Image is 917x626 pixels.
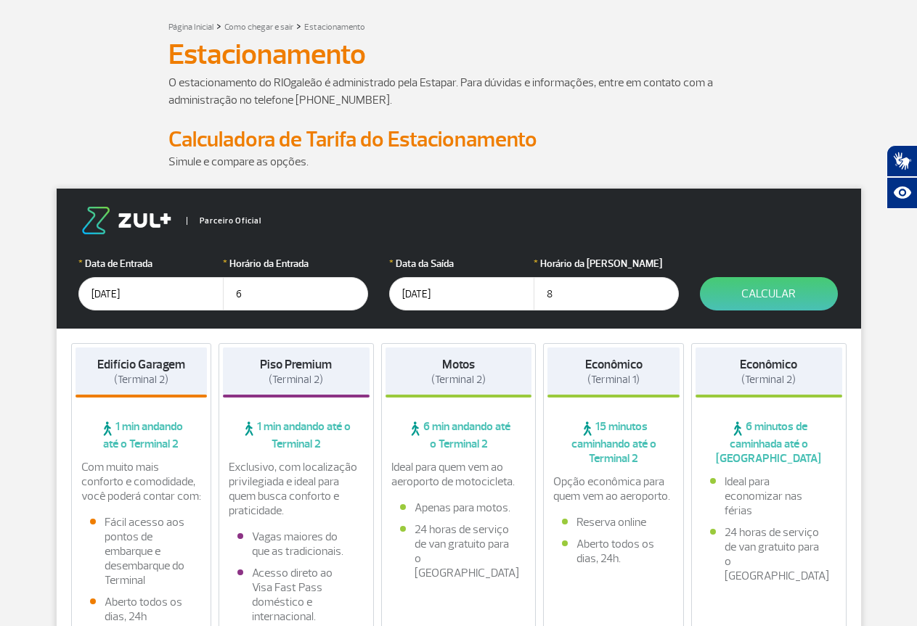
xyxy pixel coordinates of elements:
[887,145,917,209] div: Plugin de acessibilidade da Hand Talk.
[710,474,828,518] li: Ideal para economizar nas férias
[585,357,643,372] strong: Econômico
[696,419,842,466] span: 6 minutos de caminhada até o [GEOGRAPHIC_DATA]
[587,373,640,387] span: (Terminal 1)
[887,145,917,177] button: Abrir tradutor de língua de sinais.
[78,207,174,234] img: logo-zul.png
[887,177,917,209] button: Abrir recursos assistivos.
[114,373,168,387] span: (Terminal 2)
[534,277,679,310] input: hh:mm
[296,17,301,34] a: >
[534,256,679,271] label: Horário da [PERSON_NAME]
[168,153,749,170] p: Simule e compare as opções.
[168,126,749,153] h2: Calculadora de Tarifa do Estacionamento
[187,217,261,225] span: Parceiro Oficial
[400,522,518,580] li: 24 horas de serviço de van gratuito para o [GEOGRAPHIC_DATA]
[78,256,224,271] label: Data de Entrada
[223,419,370,451] span: 1 min andando até o Terminal 2
[389,277,534,310] input: dd/mm/aaaa
[547,419,680,466] span: 15 minutos caminhando até o Terminal 2
[78,277,224,310] input: dd/mm/aaaa
[562,537,665,566] li: Aberto todos os dias, 24h.
[700,277,838,310] button: Calcular
[400,501,518,515] li: Apenas para motos.
[269,373,323,387] span: (Terminal 2)
[90,595,193,624] li: Aberto todos os dias, 24h
[223,277,368,310] input: hh:mm
[224,22,293,33] a: Como chegar e sair
[216,17,221,34] a: >
[740,357,797,372] strong: Econômico
[81,460,202,503] p: Com muito mais conforto e comodidade, você poderá contar com:
[562,515,665,530] li: Reserva online
[431,373,486,387] span: (Terminal 2)
[391,460,526,489] p: Ideal para quem vem ao aeroporto de motocicleta.
[97,357,185,372] strong: Edifício Garagem
[168,22,213,33] a: Página Inicial
[304,22,365,33] a: Estacionamento
[223,256,368,271] label: Horário da Entrada
[741,373,796,387] span: (Terminal 2)
[553,474,674,503] p: Opção econômica para quem vem ao aeroporto.
[386,419,532,451] span: 6 min andando até o Terminal 2
[442,357,475,372] strong: Motos
[90,515,193,588] li: Fácil acesso aos pontos de embarque e desembarque do Terminal
[260,357,332,372] strong: Piso Premium
[389,256,534,271] label: Data da Saída
[237,530,355,559] li: Vagas maiores do que as tradicionais.
[168,74,749,109] p: O estacionamento do RIOgaleão é administrado pela Estapar. Para dúvidas e informações, entre em c...
[229,460,364,518] p: Exclusivo, com localização privilegiada e ideal para quem busca conforto e praticidade.
[168,42,749,67] h1: Estacionamento
[710,525,828,583] li: 24 horas de serviço de van gratuito para o [GEOGRAPHIC_DATA]
[76,419,208,451] span: 1 min andando até o Terminal 2
[237,566,355,624] li: Acesso direto ao Visa Fast Pass doméstico e internacional.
